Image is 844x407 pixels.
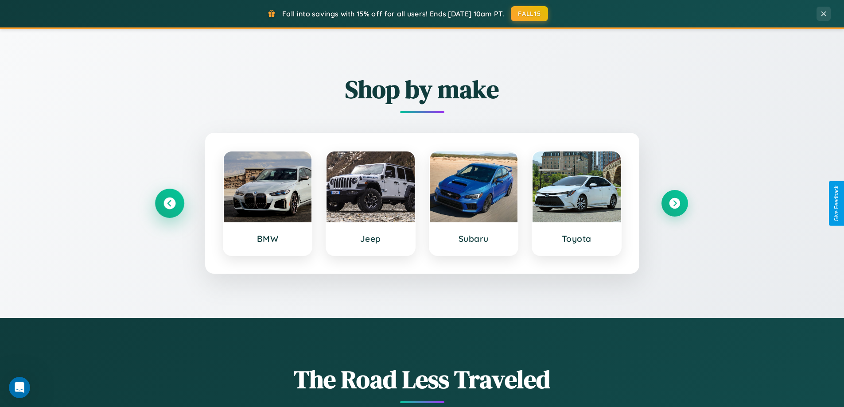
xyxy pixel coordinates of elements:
[335,233,406,244] h3: Jeep
[9,377,30,398] iframe: Intercom live chat
[439,233,509,244] h3: Subaru
[833,186,840,221] div: Give Feedback
[282,9,504,18] span: Fall into savings with 15% off for all users! Ends [DATE] 10am PT.
[511,6,548,21] button: FALL15
[156,362,688,396] h1: The Road Less Traveled
[233,233,303,244] h3: BMW
[541,233,612,244] h3: Toyota
[156,72,688,106] h2: Shop by make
